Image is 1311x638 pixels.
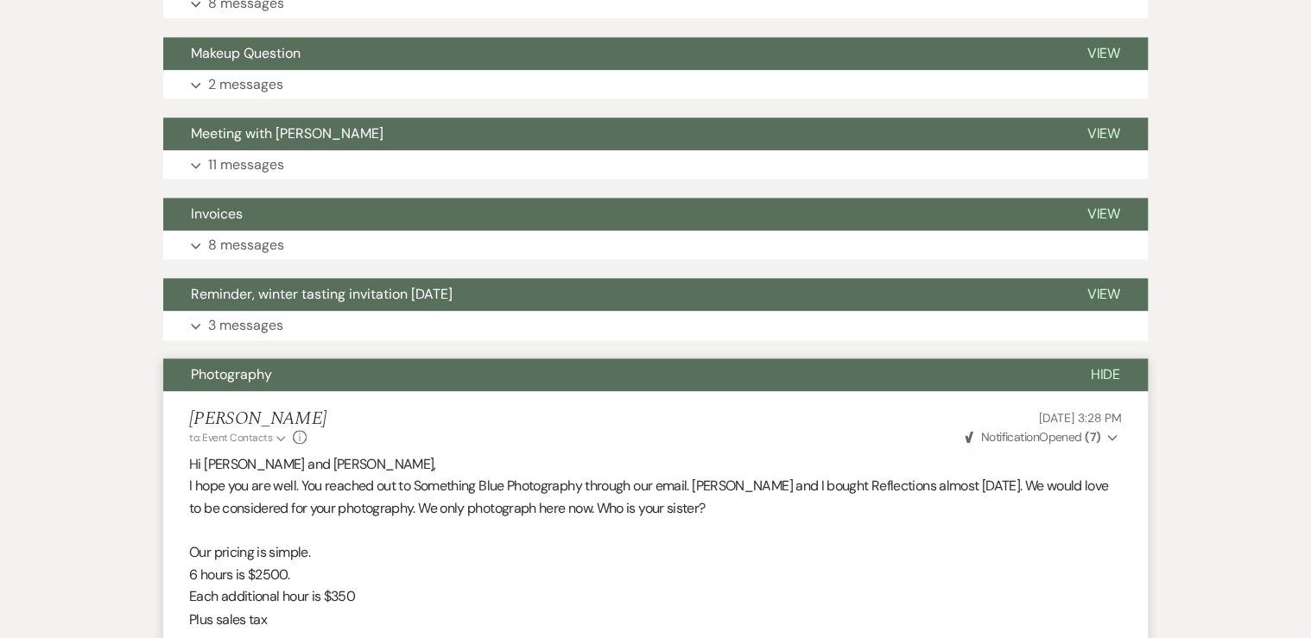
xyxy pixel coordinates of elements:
button: Meeting with [PERSON_NAME] [163,117,1059,150]
p: 2 messages [208,73,283,96]
span: View [1086,205,1120,223]
p: Our pricing is simple. [189,541,1122,564]
button: Reminder, winter tasting invitation [DATE] [163,278,1059,311]
p: Hi [PERSON_NAME] and [PERSON_NAME], [189,453,1122,476]
span: Notification [980,429,1038,445]
span: [DATE] 3:28 PM [1039,410,1122,426]
span: View [1086,285,1120,303]
button: Photography [163,358,1062,391]
span: Meeting with [PERSON_NAME] [191,124,383,142]
p: 6 hours is $2500. [189,564,1122,586]
button: 2 messages [163,70,1148,99]
button: View [1059,278,1148,311]
p: 8 messages [208,234,284,256]
button: Makeup Question [163,37,1059,70]
button: Hide [1062,358,1148,391]
p: 3 messages [208,314,283,337]
span: to: Event Contacts [189,431,272,445]
span: Reminder, winter tasting invitation [DATE] [191,285,453,303]
button: to: Event Contacts [189,430,288,445]
strong: ( 7 ) [1085,429,1100,445]
span: Invoices [191,205,243,223]
button: NotificationOpened (7) [962,428,1122,446]
button: View [1059,198,1148,231]
p: I hope you are well. You reached out to Something Blue Photography through our email. [PERSON_NAM... [189,475,1122,519]
span: View [1086,124,1120,142]
span: Hide [1090,365,1120,383]
h5: [PERSON_NAME] [189,408,326,430]
span: Photography [191,365,272,383]
p: Each additional hour is $350 [189,585,1122,608]
button: 8 messages [163,231,1148,260]
span: Makeup Question [191,44,301,62]
span: View [1086,44,1120,62]
button: 11 messages [163,150,1148,180]
button: Invoices [163,198,1059,231]
button: View [1059,117,1148,150]
button: 3 messages [163,311,1148,340]
p: 11 messages [208,154,284,176]
span: Opened [965,429,1100,445]
p: Plus sales tax [189,608,1122,630]
button: View [1059,37,1148,70]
